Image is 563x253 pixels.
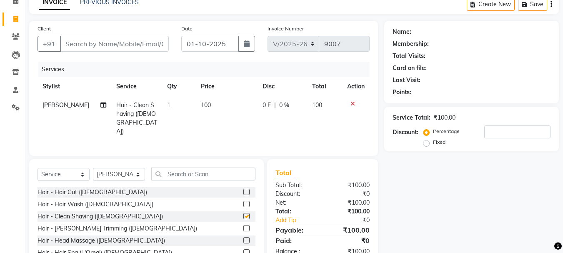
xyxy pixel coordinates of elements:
[181,25,193,33] label: Date
[38,77,111,96] th: Stylist
[60,36,169,52] input: Search by Name/Mobile/Email/Code
[434,113,455,122] div: ₹100.00
[269,198,323,207] div: Net:
[275,168,295,177] span: Total
[393,40,429,48] div: Membership:
[323,207,376,216] div: ₹100.00
[393,76,420,85] div: Last Visit:
[269,207,323,216] div: Total:
[393,28,411,36] div: Name:
[263,101,271,110] span: 0 F
[201,101,211,109] span: 100
[393,128,418,137] div: Discount:
[269,235,323,245] div: Paid:
[393,113,430,122] div: Service Total:
[38,36,61,52] button: +91
[393,64,427,73] div: Card on file:
[43,101,89,109] span: [PERSON_NAME]
[258,77,307,96] th: Disc
[323,235,376,245] div: ₹0
[393,88,411,97] div: Points:
[38,236,165,245] div: Hair - Head Massage ([DEMOGRAPHIC_DATA])
[38,188,147,197] div: Hair - Hair Cut ([DEMOGRAPHIC_DATA])
[323,198,376,207] div: ₹100.00
[196,77,258,96] th: Price
[332,216,376,225] div: ₹0
[393,52,425,60] div: Total Visits:
[151,168,255,180] input: Search or Scan
[167,101,170,109] span: 1
[38,62,376,77] div: Services
[279,101,289,110] span: 0 %
[162,77,196,96] th: Qty
[307,77,343,96] th: Total
[269,216,331,225] a: Add Tip
[433,138,445,146] label: Fixed
[268,25,304,33] label: Invoice Number
[342,77,370,96] th: Action
[116,101,157,135] span: Hair - Clean Shaving ([DEMOGRAPHIC_DATA])
[323,181,376,190] div: ₹100.00
[269,225,323,235] div: Payable:
[274,101,276,110] span: |
[312,101,322,109] span: 100
[38,212,163,221] div: Hair - Clean Shaving ([DEMOGRAPHIC_DATA])
[38,25,51,33] label: Client
[433,128,460,135] label: Percentage
[111,77,162,96] th: Service
[269,190,323,198] div: Discount:
[323,190,376,198] div: ₹0
[323,225,376,235] div: ₹100.00
[269,181,323,190] div: Sub Total:
[38,224,197,233] div: Hair - [PERSON_NAME] Trimming ([DEMOGRAPHIC_DATA])
[38,200,153,209] div: Hair - Hair Wash ([DEMOGRAPHIC_DATA])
